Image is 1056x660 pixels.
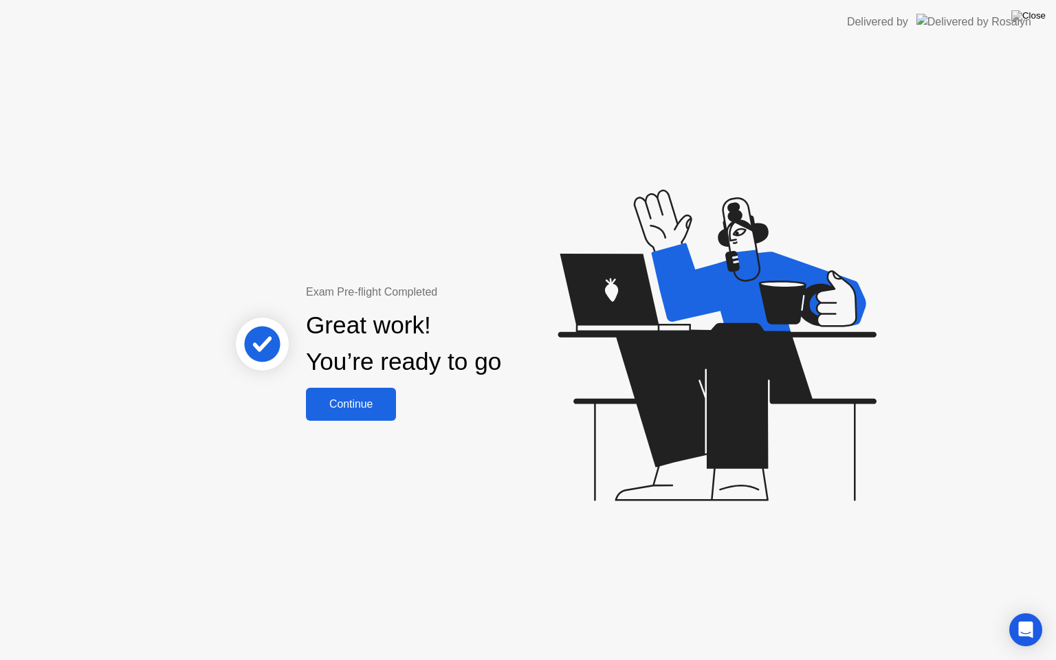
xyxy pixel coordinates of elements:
[306,284,590,300] div: Exam Pre-flight Completed
[847,14,908,30] div: Delivered by
[306,307,501,380] div: Great work! You’re ready to go
[306,388,396,421] button: Continue
[1011,10,1046,21] img: Close
[916,14,1031,30] img: Delivered by Rosalyn
[310,398,392,410] div: Continue
[1009,613,1042,646] div: Open Intercom Messenger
